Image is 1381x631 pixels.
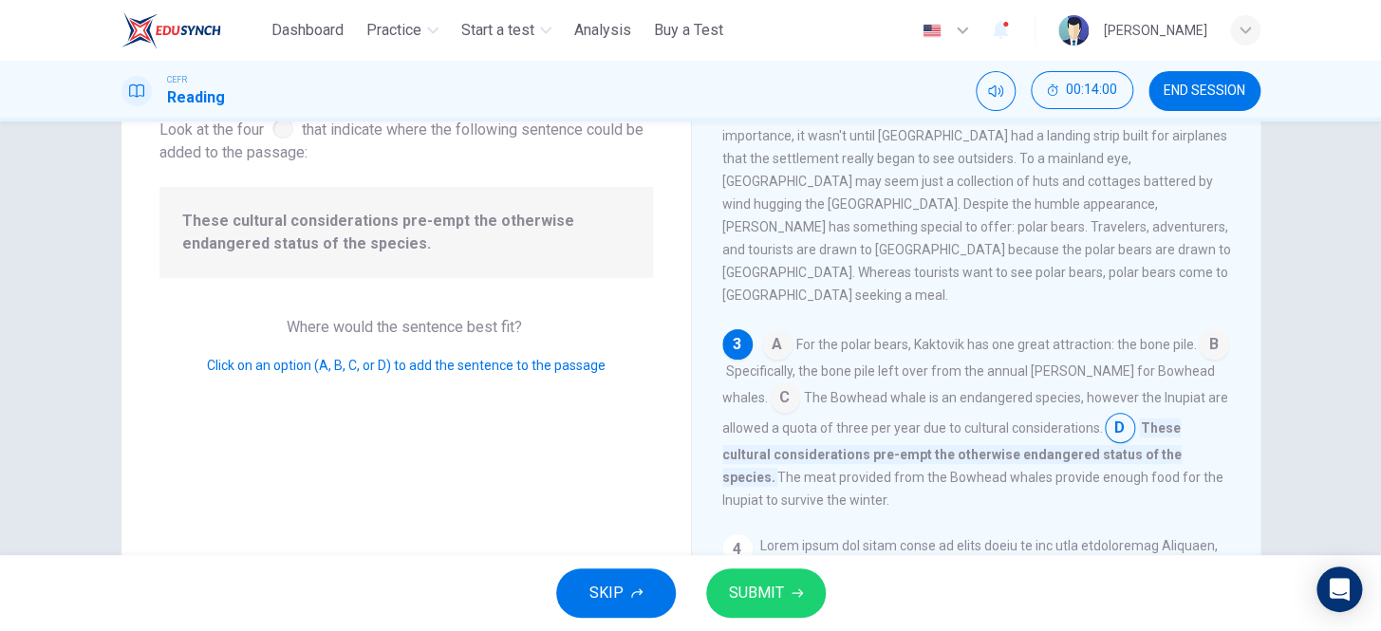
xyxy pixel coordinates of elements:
[182,210,630,255] span: These cultural considerations pre-empt the otherwise endangered status of the species.
[1031,71,1133,111] div: Hide
[646,13,731,47] button: Buy a Test
[729,580,784,606] span: SUBMIT
[722,534,753,565] div: 4
[556,568,676,618] button: SKIP
[1104,19,1207,42] div: [PERSON_NAME]
[762,329,793,360] span: A
[121,11,265,49] a: ELTC logo
[287,318,526,336] span: Where would the sentence best fit?
[722,470,1223,508] span: The meat provided from the Bowhead whales provide enough food for the Inupiat to survive the winter.
[796,337,1197,352] span: For the polar bears, Kaktovik has one great attraction: the bone pile.
[159,114,653,164] span: Look at the four that indicate where the following sentence could be added to the passage:
[1316,566,1362,612] div: Open Intercom Messenger
[264,13,351,47] button: Dashboard
[589,580,624,606] span: SKIP
[1105,413,1135,443] span: D
[654,19,723,42] span: Buy a Test
[770,382,800,413] span: C
[567,13,639,47] button: Analysis
[976,71,1016,111] div: Mute
[722,363,1215,405] span: Specifically, the bone pile left over from the annual [PERSON_NAME] for Bowhead whales.
[271,19,344,42] span: Dashboard
[167,86,225,109] h1: Reading
[722,329,753,360] div: 3
[920,24,943,38] img: en
[722,418,1182,487] span: These cultural considerations pre-empt the otherwise endangered status of the species.
[359,13,446,47] button: Practice
[366,19,421,42] span: Practice
[722,390,1228,436] span: The Bowhead whale is an endangered species, however the Inupiat are allowed a quota of three per ...
[207,358,606,373] span: Click on an option (A, B, C, or D) to add the sentence to the passage
[1148,71,1260,111] button: END SESSION
[454,13,559,47] button: Start a test
[121,11,221,49] img: ELTC logo
[1199,329,1229,360] span: B
[1031,71,1133,109] button: 00:14:00
[1058,15,1089,46] img: Profile picture
[574,19,631,42] span: Analysis
[706,568,826,618] button: SUBMIT
[167,73,187,86] span: CEFR
[1066,83,1117,98] span: 00:14:00
[461,19,534,42] span: Start a test
[1164,84,1245,99] span: END SESSION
